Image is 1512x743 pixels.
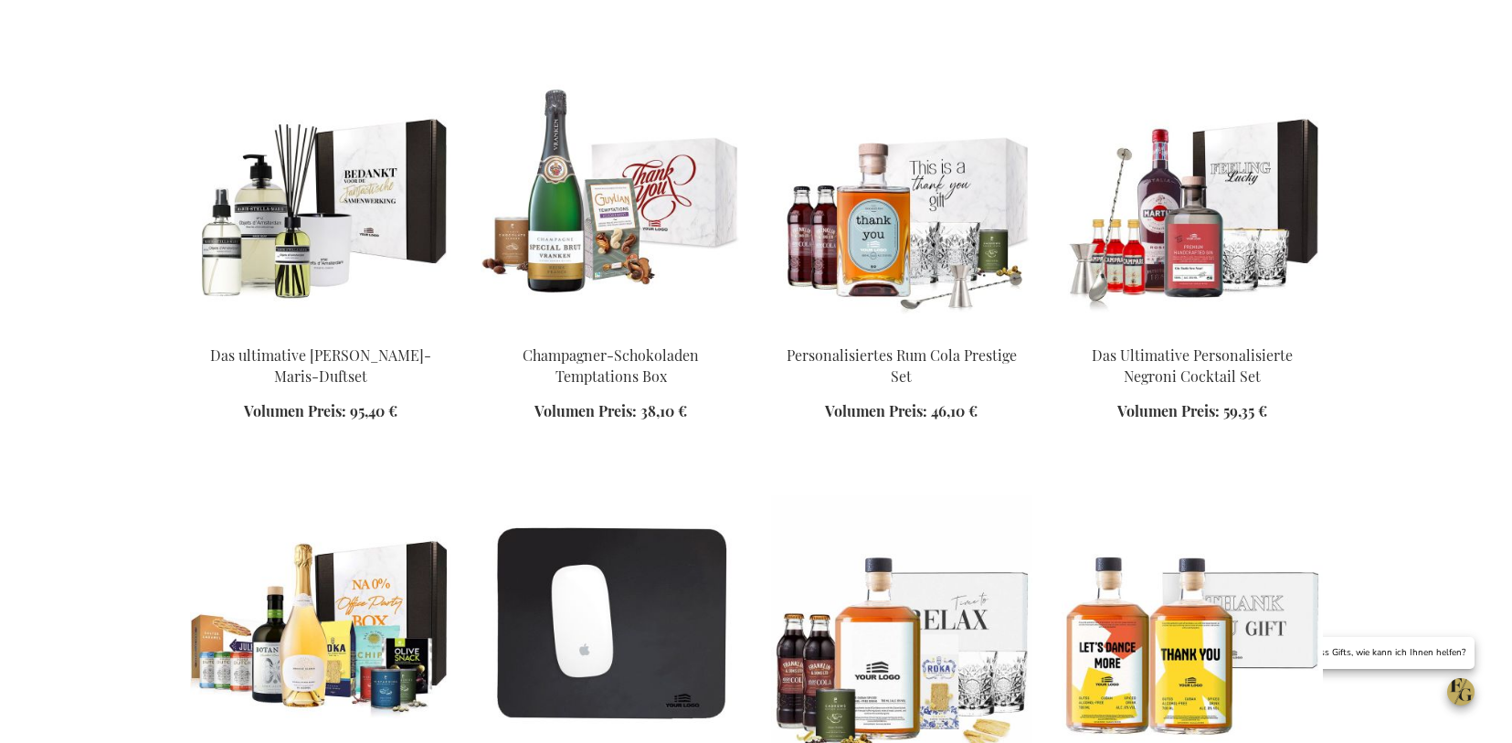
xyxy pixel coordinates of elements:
img: Champagne Chocolate Temptations Box [481,73,742,329]
a: Das Ultimative Personalisierte Negroni Cocktail Set [1092,345,1293,386]
img: Personalised Rum Cola Prestige Set [771,73,1032,329]
span: 46,10 € [931,401,978,420]
a: The Ultimate Marie-Stella-Maris Fragrance Set [190,322,451,339]
span: Volumen Preis: [244,401,346,420]
a: Personalisiertes Rum Cola Prestige Set [787,345,1017,386]
a: Volumen Preis: 38,10 € [534,401,687,422]
img: The Ultimate Personalized Negroni Cocktail Set [1062,73,1323,329]
span: 38,10 € [640,401,687,420]
img: The Ultimate Marie-Stella-Maris Fragrance Set [190,73,451,329]
span: Volumen Preis: [534,401,637,420]
a: Volumen Preis: 95,40 € [244,401,397,422]
span: 59,35 € [1223,401,1267,420]
span: Volumen Preis: [1117,401,1220,420]
a: Champagne Chocolate Temptations Box [481,322,742,339]
span: Volumen Preis: [825,401,927,420]
a: Volumen Preis: 46,10 € [825,401,978,422]
a: Personalised Rum Cola Prestige Set [771,322,1032,339]
a: Champagner-Schokoladen Temptations Box [523,345,699,386]
span: 95,40 € [350,401,397,420]
a: Das ultimative [PERSON_NAME]-Maris-Duftset [210,345,431,386]
a: Volumen Preis: 59,35 € [1117,401,1267,422]
a: The Ultimate Personalized Negroni Cocktail Set [1062,322,1323,339]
